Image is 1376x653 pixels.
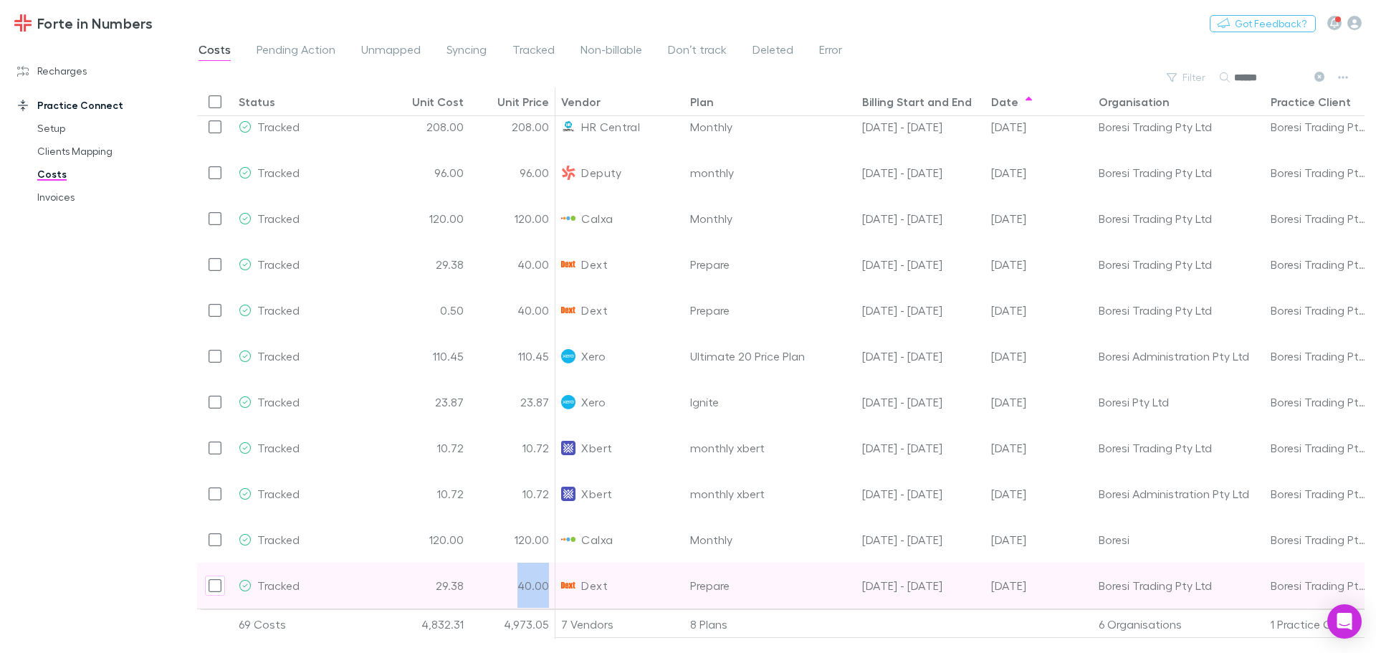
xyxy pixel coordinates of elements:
[856,471,985,517] div: 21 Aug - 20 Sep 25
[257,120,300,133] span: Tracked
[383,242,469,287] div: 29.38
[561,166,575,180] img: Deputy's Logo
[383,517,469,563] div: 120.00
[561,533,575,547] img: Calxa's Logo
[561,578,575,593] img: Dext's Logo
[383,150,469,196] div: 96.00
[257,303,300,317] span: Tracked
[985,563,1093,609] div: 01 Oct 2025
[1210,15,1316,32] button: Got Feedback?
[684,563,856,609] div: Prepare
[23,140,193,163] a: Clients Mapping
[3,94,193,117] a: Practice Connect
[23,117,193,140] a: Setup
[257,211,300,225] span: Tracked
[991,95,1018,109] div: Date
[257,578,300,592] span: Tracked
[1271,150,1370,195] div: Boresi Trading Pty Ltd
[555,610,684,639] div: 7 Vendors
[1271,563,1370,608] div: Boresi Trading Pty Ltd
[684,196,856,242] div: Monthly
[469,287,555,333] div: 40.00
[581,517,613,562] span: Calxa
[561,95,601,109] div: Vendor
[684,471,856,517] div: monthly xbert
[561,487,575,501] img: Xbert's Logo
[383,471,469,517] div: 10.72
[985,471,1093,517] div: 19 Sep 2025
[1271,196,1370,241] div: Boresi Trading Pty Ltd
[1160,69,1214,86] button: Filter
[469,425,555,471] div: 10.72
[1099,563,1259,608] div: Boresi Trading Pty Ltd
[985,333,1093,379] div: 11 Sep 2025
[383,610,469,639] div: 4,832.31
[1099,95,1170,109] div: Organisation
[856,563,985,609] div: 01 Oct - 31 Oct 25
[668,42,727,61] span: Don’t track
[856,379,985,425] div: 11 Aug - 10 Sep 25
[684,242,856,287] div: Prepare
[37,14,153,32] h3: Forte in Numbers
[1099,287,1259,333] div: Boresi Trading Pty Ltd
[561,349,575,363] img: Xero's Logo
[469,379,555,425] div: 23.87
[469,563,555,609] div: 40.00
[469,471,555,517] div: 10.72
[581,287,607,333] span: Dext
[684,287,856,333] div: Prepare
[985,517,1093,563] div: 30 Sep 2025
[383,379,469,425] div: 23.87
[684,517,856,563] div: Monthly
[6,6,161,40] a: Forte in Numbers
[497,95,549,109] div: Unit Price
[383,287,469,333] div: 0.50
[1271,104,1370,149] div: Boresi Trading Pty Ltd
[580,42,642,61] span: Non-billable
[383,333,469,379] div: 110.45
[581,471,612,516] span: Xbert
[561,395,575,409] img: Xero's Logo
[985,425,1093,471] div: 19 Sep 2025
[14,14,32,32] img: Forte in Numbers's Logo
[1099,333,1259,378] div: Boresi Administration Pty Ltd
[469,333,555,379] div: 110.45
[1099,379,1259,424] div: Boresi Pty Ltd
[1099,425,1259,470] div: Boresi Trading Pty Ltd
[383,563,469,609] div: 29.38
[257,42,335,61] span: Pending Action
[684,150,856,196] div: monthly
[257,349,300,363] span: Tracked
[361,42,421,61] span: Unmapped
[383,425,469,471] div: 10.72
[469,150,555,196] div: 96.00
[257,487,300,500] span: Tracked
[1099,242,1259,287] div: Boresi Trading Pty Ltd
[819,42,842,61] span: Error
[257,166,300,179] span: Tracked
[856,287,985,333] div: 01 Aug - 31 Aug 25
[1234,69,1306,86] div: Search
[985,287,1093,333] div: 01 Sep 2025
[684,425,856,471] div: monthly xbert
[1271,517,1370,562] div: Boresi Trading Pty Ltd
[1099,104,1259,149] div: Boresi Trading Pty Ltd
[233,610,383,639] div: 69 Costs
[239,95,275,109] div: Status
[257,257,300,271] span: Tracked
[856,242,985,287] div: 01 Sep - 30 Sep 25
[1271,95,1351,109] div: Practice Client
[23,186,193,209] a: Invoices
[1093,610,1265,639] div: 6 Organisations
[512,42,555,61] span: Tracked
[1327,604,1362,639] div: Open Intercom Messenger
[690,95,714,109] div: Plan
[383,196,469,242] div: 120.00
[1271,425,1370,470] div: Boresi Trading Pty Ltd
[1099,150,1259,195] div: Boresi Trading Pty Ltd
[985,150,1093,196] div: 30 Aug 2025
[383,104,469,150] div: 208.00
[257,395,300,409] span: Tracked
[469,610,555,639] div: 4,973.05
[985,379,1093,425] div: 11 Sep 2025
